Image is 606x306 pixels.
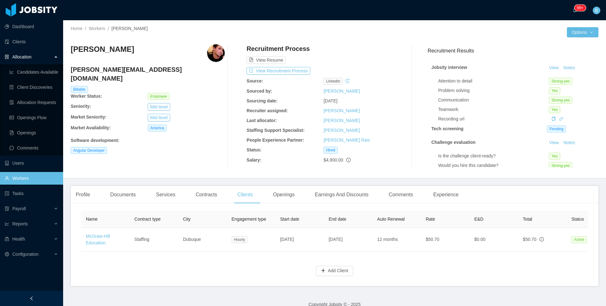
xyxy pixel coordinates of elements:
[428,47,598,55] h3: Recruitment Results
[12,54,32,59] span: Allocation
[523,217,532,222] span: Total
[247,98,277,103] b: Sourcing date:
[108,26,109,31] span: /
[85,26,86,31] span: /
[5,172,58,185] a: icon: userWorkers
[5,206,9,211] i: icon: file-protect
[71,114,107,119] b: Market Seniority:
[547,65,561,70] a: View
[9,81,58,94] a: icon: file-searchClient Discoveries
[316,266,353,276] button: icon: plusAdd Client
[71,147,107,154] span: Angular Developer
[421,228,469,252] td: $50.70
[438,97,549,103] div: Communication
[571,217,584,222] span: Status
[324,118,360,123] a: [PERSON_NAME]
[551,116,556,122] div: Copy
[383,186,418,204] div: Comments
[549,78,572,85] span: Strong-yes
[561,64,578,72] button: Notes
[207,44,225,62] img: 3e2a7702-d6f3-41fa-a171-d18ac8f2f54a_67f9524dd3e3b-400w.png
[12,206,26,211] span: Payroll
[549,106,560,113] span: Yes
[247,157,261,162] b: Salary:
[324,108,360,113] a: [PERSON_NAME]
[426,217,435,222] span: Rate
[12,236,25,242] span: Health
[280,217,299,222] span: Start date
[71,138,119,143] b: Software development :
[523,237,537,242] span: $50.70
[71,86,88,93] span: Billable
[183,217,191,222] span: City
[9,96,58,109] a: icon: file-doneAllocation Requests
[232,186,258,204] div: Clients
[247,118,277,123] b: Last allocator:
[247,147,261,152] b: Status:
[5,55,9,59] i: icon: solution
[324,147,338,154] span: Hired
[431,65,467,70] strong: Jobsity interview
[71,44,134,54] h3: [PERSON_NAME]
[571,236,587,243] span: Active
[474,237,485,242] span: $0.00
[346,158,351,162] span: info-circle
[280,237,294,242] span: [DATE]
[9,66,58,78] a: icon: line-chartCandidates Available
[5,20,58,33] a: icon: pie-chartDashboard
[86,217,98,222] span: Name
[431,126,464,131] strong: Tech screening
[12,221,28,226] span: Reports
[438,153,549,159] div: Is the challenge client-ready?
[438,106,549,113] div: Teamwork
[428,186,464,204] div: Experience
[247,138,304,143] b: People Experience Partner:
[148,114,170,121] button: Mid level
[134,217,161,222] span: Contract type
[372,228,421,252] td: 12 months
[151,186,180,204] div: Services
[5,252,9,256] i: icon: setting
[329,217,346,222] span: End date
[324,89,360,94] a: [PERSON_NAME]
[247,58,286,63] a: icon: file-textView Resume
[595,7,598,14] span: B
[247,67,310,75] button: icon: exportView Recruitment Process
[549,162,572,169] span: Strong-yes
[148,103,170,111] button: Mid level
[111,26,148,31] span: [PERSON_NAME]
[86,234,110,245] a: McGraw-Hill Education
[232,236,248,243] span: Hourly
[474,217,484,222] span: E&D
[105,186,141,204] div: Documents
[71,186,95,204] div: Profile
[567,27,598,37] button: Optionsicon: down
[71,65,225,83] h4: [PERSON_NAME][EMAIL_ADDRESS][DOMAIN_NAME]
[547,125,566,132] span: Pending
[5,222,9,226] i: icon: line-chart
[561,139,578,147] button: Notes
[232,217,266,222] span: Engagement type
[89,26,105,31] a: Workers
[71,26,82,31] a: Home
[12,252,39,257] span: Configuration
[549,87,560,94] span: Yes
[191,186,222,204] div: Contracts
[247,56,286,64] button: icon: file-textView Resume
[431,140,476,145] strong: Challenge evaluation
[247,89,272,94] b: Sourced by:
[438,78,549,84] div: Attention to detail
[539,237,544,242] span: info-circle
[5,35,58,48] a: icon: auditClients
[324,138,370,143] a: [PERSON_NAME] Rais
[148,93,169,100] span: Employee
[549,97,572,104] span: Strong-yes
[559,117,563,121] i: icon: link
[247,128,305,133] b: Staffing Support Specialist:
[438,162,549,169] div: Would you hire this candidate?
[345,79,350,83] i: icon: history
[310,186,374,204] div: Earnings And Discounts
[247,78,263,83] b: Source:
[559,116,563,121] a: icon: link
[438,116,549,122] div: Recording url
